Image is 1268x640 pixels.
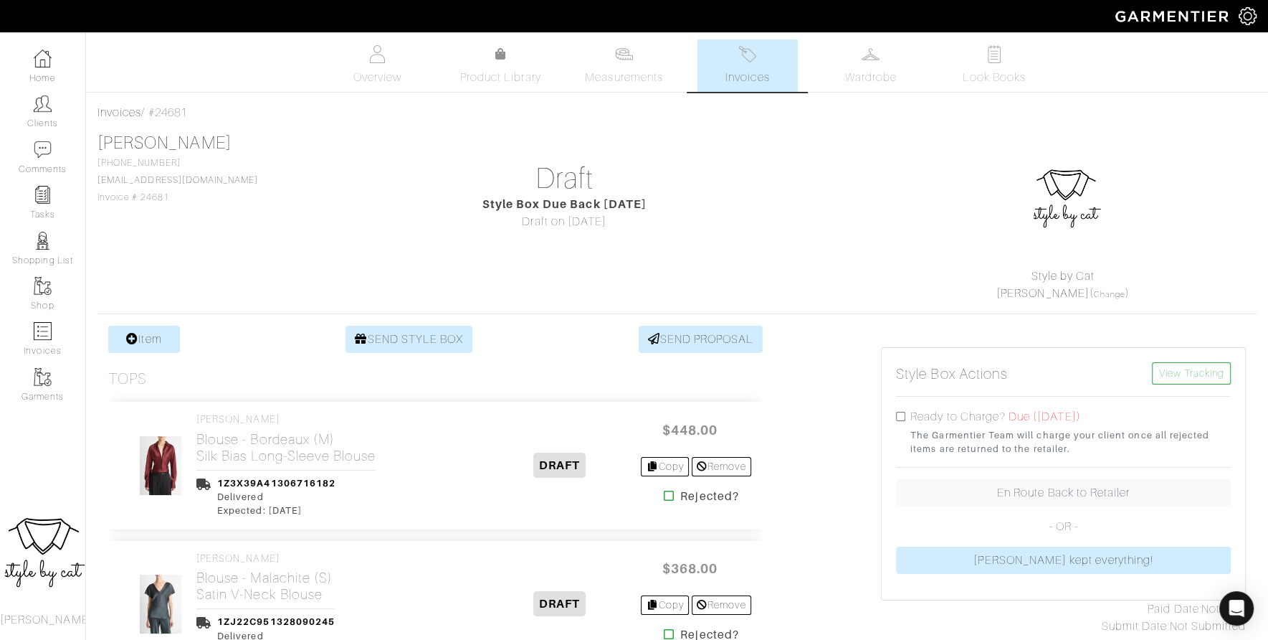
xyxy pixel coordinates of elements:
[1152,362,1231,385] a: View Tracking
[196,570,335,603] h2: Blouse - Malachite (S) Satin V-Neck Blouse
[139,574,183,634] img: 8QUuscjnSFARfKmPtooamq81
[985,45,1003,63] img: todo-9ac3debb85659649dc8f770b8b6100bb5dab4b48dedcbae339e5042a72dfd3cc.svg
[862,45,880,63] img: wardrobe-487a4870c1b7c33e795ec22d11cfc2ed9d08956e64fb3008fe2437562e282088.svg
[34,277,52,295] img: garments-icon-b7da505a4dc4fd61783c78ac3ca0ef83fa9d6f193b1c9dc38574b1d14d53ca28.png
[34,232,52,250] img: stylists-icon-eb353228a002819b7ec25b43dbf5f0378dd9e0616d9560372ff212230b889e62.png
[1108,4,1239,29] img: garmentier-logo-header-white-b43fb05a5012e4ada735d5af1a66efaba907eab6374d6393d1fbf88cb4ef424d.png
[139,436,183,496] img: JEvS3YpHQjkp5QP16BYKKdnq
[196,552,335,565] h4: [PERSON_NAME]
[217,616,335,627] a: 1ZJ22C951328090245
[217,490,335,504] div: Delivered
[34,141,52,159] img: comment-icon-a0a6a9ef722e966f86d9cbdc48e553b5cf19dbc54f86b18d962a5391bc8f6eb6.png
[910,408,1006,425] label: Ready to Charge?
[692,457,751,476] a: Remove
[573,39,674,92] a: Measurements
[450,46,550,86] a: Product Library
[1031,270,1095,283] a: Style by Cat
[615,45,633,63] img: measurements-466bbee1fd09ba9460f595b01e5d73f9e2bff037440d3c8f018324cb6cdf7a4a.svg
[738,45,756,63] img: orders-27d20c2124de7fd6de4e0e44c1d41de31381a507db9b33961299e4e07d508b8c.svg
[460,69,541,86] span: Product Library
[1239,7,1257,25] img: gear-icon-white-bd11855cb880d31180b6d7d6211b90ccbf57a29d726f0c71d8c61bd08dd39cc2.png
[641,596,689,615] a: Copy
[1219,591,1254,626] div: Open Intercom Messenger
[647,553,733,584] span: $368.00
[1102,620,1170,633] span: Submit Date:
[196,413,376,425] h4: [PERSON_NAME]
[97,106,141,119] a: Invoices
[34,322,52,340] img: orders-icon-0abe47150d42831381b5fb84f609e132dff9fe21cb692f30cb5eec754e2cba89.png
[196,552,335,603] a: [PERSON_NAME] Blouse - Malachite (S)Satin V-Neck Blouse
[34,50,52,67] img: dashboard-icon-dbcd8f5a0b271acd01030246c82b418ddd0df26cd7fceb0bd07c9910d44c42f6.png
[345,326,472,353] a: SEND STYLE BOX
[353,69,401,86] span: Overview
[533,453,586,478] span: DRAFT
[639,326,763,353] a: SEND PROPOSAL
[382,161,747,196] h1: Draft
[1009,410,1081,423] span: Due ([DATE])
[1094,290,1125,298] a: Change
[680,488,738,505] strong: Rejected?
[97,104,1257,121] div: / #24681
[881,601,1246,635] div: Not Paid Not Submitted
[896,518,1231,535] p: - OR -
[97,175,258,185] a: [EMAIL_ADDRESS][DOMAIN_NAME]
[34,95,52,113] img: clients-icon-6bae9207a08558b7cb47a8932f037763ab4055f8c8b6bfacd5dc20c3e0201464.png
[97,158,258,202] span: [PHONE_NUMBER] Invoice # 24681
[910,428,1231,456] small: The Garmentier Team will charge your client once all rejected items are returned to the retailer.
[368,45,386,63] img: basicinfo-40fd8af6dae0f16599ec9e87c0ef1c0a1fdea2edbe929e3d69a839185d80c458.svg
[641,457,689,476] a: Copy
[196,431,376,464] h2: Blouse - Bordeaux (M) Silk Bias Long-Sleeve Blouse
[217,504,335,517] div: Expected: [DATE]
[647,415,733,446] span: $448.00
[108,326,180,353] a: Item
[97,133,232,152] a: [PERSON_NAME]
[1029,167,1101,239] img: sqfhH5ujEUJVgHNqKcjwS58U.jpg
[896,547,1231,574] a: [PERSON_NAME] kept everything!
[944,39,1044,92] a: Look Books
[34,186,52,204] img: reminder-icon-8004d30b9f0a5d33ae49ab947aed9ed385cf756f9e5892f1edd6e32f2345188e.png
[697,39,798,92] a: Invoices
[692,596,751,615] a: Remove
[382,196,747,213] div: Style Box Due Back [DATE]
[327,39,427,92] a: Overview
[585,69,663,86] span: Measurements
[1148,603,1201,616] span: Paid Date:
[217,478,335,489] a: 1Z3X39A41306716182
[896,479,1231,507] a: En Route Back to Retailer
[821,39,921,92] a: Wardrobe
[725,69,769,86] span: Invoices
[896,365,1008,382] h5: Style Box Actions
[34,368,52,386] img: garments-icon-b7da505a4dc4fd61783c78ac3ca0ef83fa9d6f193b1c9dc38574b1d14d53ca28.png
[887,268,1239,302] div: ( )
[382,213,747,230] div: Draft on [DATE]
[533,591,586,616] span: DRAFT
[108,370,147,388] h3: Tops
[196,413,376,464] a: [PERSON_NAME] Blouse - Bordeaux (M)Silk Bias Long-Sleeve Blouse
[963,69,1026,86] span: Look Books
[996,287,1090,300] a: [PERSON_NAME]
[845,69,897,86] span: Wardrobe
